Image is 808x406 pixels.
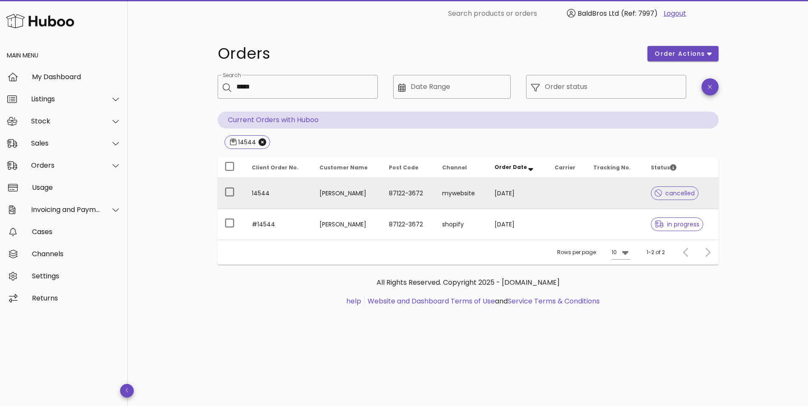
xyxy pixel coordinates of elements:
div: Sales [31,139,101,147]
span: (Ref: 7997) [621,9,658,18]
div: 1-2 of 2 [647,249,665,256]
div: 10 [612,249,617,256]
p: Current Orders with Huboo [218,112,719,129]
span: Tracking No. [593,164,631,171]
span: Client Order No. [252,164,299,171]
td: #14544 [245,209,313,240]
h1: Orders [218,46,638,61]
div: Rows per page: [557,240,630,265]
th: Status [644,157,719,178]
th: Carrier [548,157,587,178]
span: Customer Name [319,164,368,171]
div: Orders [31,161,101,169]
th: Post Code [382,157,436,178]
span: order actions [654,49,705,58]
div: Cases [32,228,121,236]
img: Huboo Logo [6,12,74,30]
th: Client Order No. [245,157,313,178]
button: order actions [647,46,718,61]
span: BaldBros Ltd [578,9,619,18]
div: Returns [32,294,121,302]
p: All Rights Reserved. Copyright 2025 - [DOMAIN_NAME] [224,277,712,288]
li: and [365,296,600,306]
div: Invoicing and Payments [31,206,101,214]
button: Close [259,138,266,146]
a: Website and Dashboard Terms of Use [368,296,495,306]
td: 87122-3672 [382,178,436,209]
th: Customer Name [313,157,382,178]
a: Service Terms & Conditions [508,296,600,306]
th: Order Date: Sorted descending. Activate to remove sorting. [488,157,548,178]
span: Status [651,164,676,171]
span: Order Date [495,163,527,171]
div: Usage [32,183,121,192]
span: Channel [442,164,467,171]
td: 14544 [245,178,313,209]
th: Tracking No. [587,157,644,178]
span: cancelled [655,190,695,196]
div: Listings [31,95,101,103]
td: mywebsite [435,178,487,209]
th: Channel [435,157,487,178]
div: Settings [32,272,121,280]
div: Stock [31,117,101,125]
span: Carrier [555,164,575,171]
td: [PERSON_NAME] [313,178,382,209]
td: [PERSON_NAME] [313,209,382,240]
td: shopify [435,209,487,240]
label: Search [223,72,241,79]
div: My Dashboard [32,73,121,81]
a: help [346,296,361,306]
div: 10Rows per page: [612,246,630,259]
td: [DATE] [488,178,548,209]
a: Logout [664,9,686,19]
span: Post Code [389,164,418,171]
td: 87122-3672 [382,209,436,240]
span: in progress [655,221,700,227]
td: [DATE] [488,209,548,240]
div: Channels [32,250,121,258]
div: 14544 [236,138,256,146]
